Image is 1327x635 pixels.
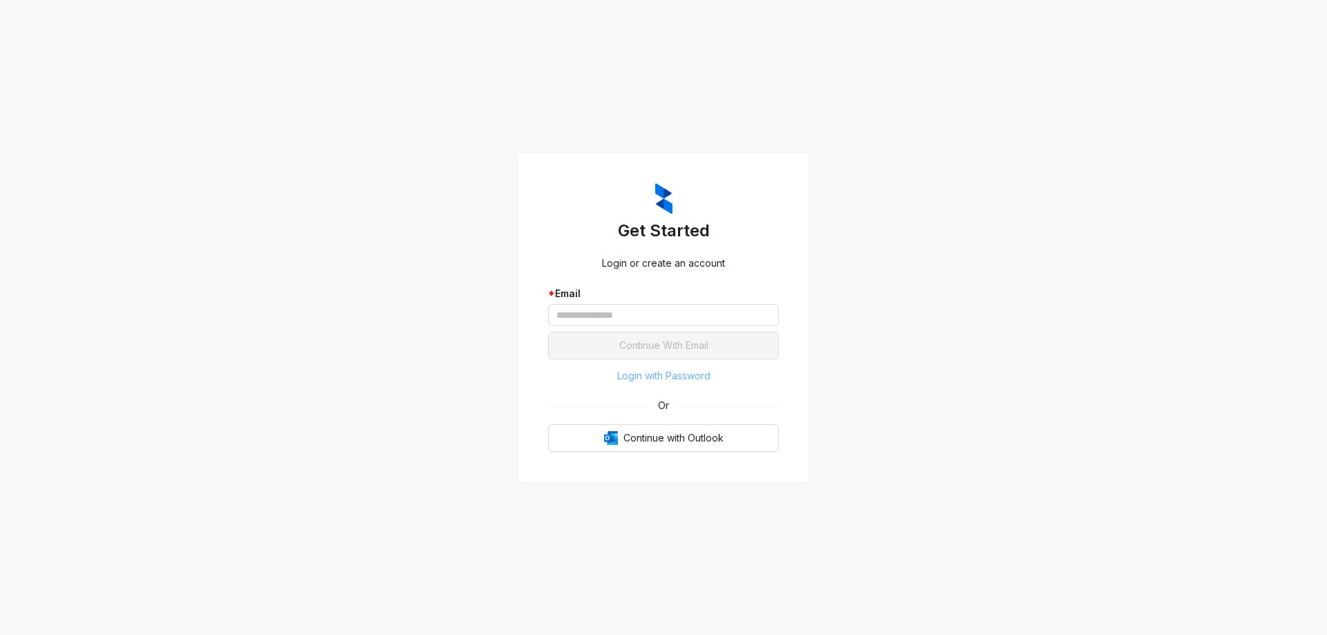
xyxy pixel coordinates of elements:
span: Or [648,398,679,413]
button: Login with Password [548,365,779,387]
button: OutlookContinue with Outlook [548,424,779,452]
div: Email [548,286,779,301]
button: Continue With Email [548,332,779,359]
div: Login or create an account [548,256,779,271]
img: ZumaIcon [655,183,672,215]
span: Continue with Outlook [623,430,724,446]
img: Outlook [604,431,618,445]
h3: Get Started [548,220,779,242]
span: Login with Password [617,368,710,383]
